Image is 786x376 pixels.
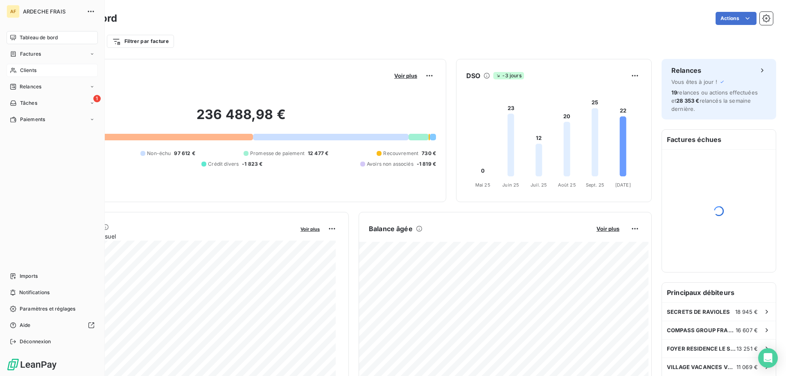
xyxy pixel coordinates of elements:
span: 28 353 € [676,97,699,104]
span: 13 251 € [736,345,758,352]
tspan: Juin 25 [502,182,519,188]
span: Aide [20,322,31,329]
span: Tableau de bord [20,34,58,41]
h6: Relances [671,65,701,75]
span: Déconnexion [20,338,51,345]
span: 11 069 € [736,364,758,370]
button: Filtrer par facture [107,35,174,48]
span: Tâches [20,99,37,107]
tspan: Sept. 25 [586,182,604,188]
button: Actions [716,12,757,25]
span: Promesse de paiement [250,150,305,157]
span: Notifications [19,289,50,296]
tspan: [DATE] [615,182,631,188]
span: COMPASS GROUP FRANCE ESSH -AL [667,327,736,333]
span: Chiffre d'affaires mensuel [46,232,295,241]
span: 19 [671,89,677,96]
span: FOYER RESIDENCE LE SANDRON [667,345,736,352]
span: 730 € [422,150,436,157]
span: 1 [93,95,101,102]
h6: Principaux débiteurs [662,283,776,302]
button: Voir plus [594,225,622,232]
span: Voir plus [394,72,417,79]
span: Paramètres et réglages [20,305,75,313]
span: Voir plus [596,225,619,232]
span: VILLAGE VACANCES VOGUE [667,364,736,370]
div: AF [7,5,20,18]
div: Open Intercom Messenger [758,348,778,368]
span: Non-échu [147,150,171,157]
a: Aide [7,319,98,332]
span: SECRETS DE RAVIOLES [667,308,730,315]
span: Relances [20,83,41,90]
span: Avoirs non associés [367,160,413,168]
h2: 236 488,98 € [46,106,436,131]
tspan: Mai 25 [475,182,490,188]
span: -1 823 € [242,160,262,168]
span: -1 819 € [417,160,436,168]
span: ARDECHE FRAIS [23,8,82,15]
span: Vous êtes à jour ! [671,79,717,85]
span: -3 jours [493,72,524,79]
span: 12 477 € [308,150,328,157]
span: Voir plus [300,226,320,232]
tspan: Août 25 [558,182,576,188]
span: Crédit divers [208,160,239,168]
img: Logo LeanPay [7,358,57,371]
button: Voir plus [298,225,322,232]
span: Recouvrement [383,150,418,157]
span: Factures [20,50,41,58]
tspan: Juil. 25 [531,182,547,188]
span: 18 945 € [735,308,758,315]
button: Voir plus [392,72,420,79]
span: Clients [20,67,36,74]
span: Imports [20,272,38,280]
h6: DSO [466,71,480,81]
span: 97 612 € [174,150,195,157]
span: relances ou actions effectuées et relancés la semaine dernière. [671,89,758,112]
span: Paiements [20,116,45,123]
span: 16 607 € [736,327,758,333]
h6: Balance âgée [369,224,413,234]
h6: Factures échues [662,130,776,149]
